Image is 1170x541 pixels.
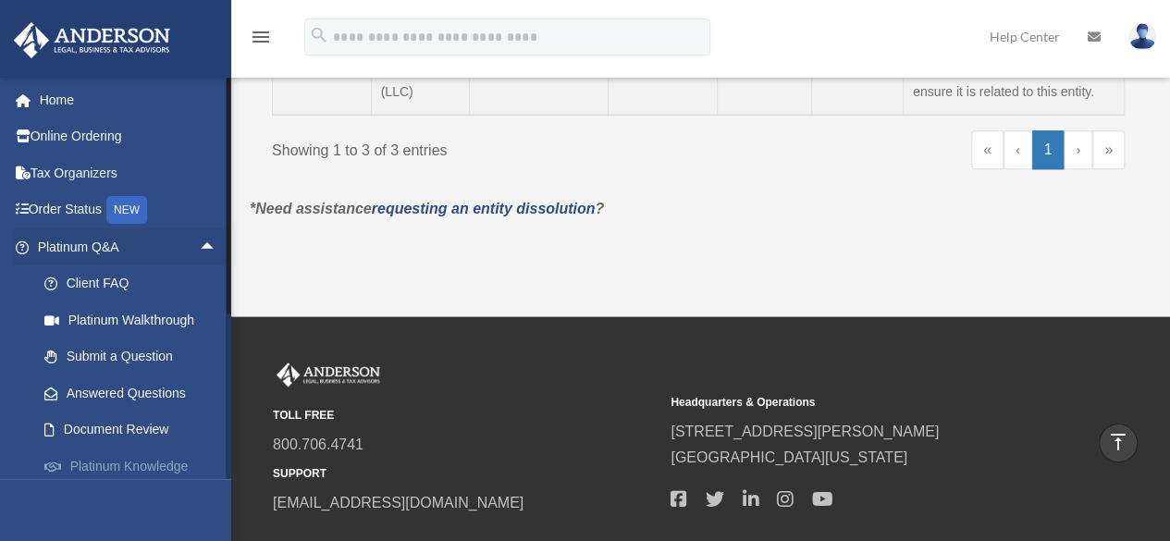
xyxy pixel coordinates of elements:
[273,436,363,452] a: 800.706.4741
[13,154,245,191] a: Tax Organizers
[1092,130,1125,169] a: Last
[13,118,245,155] a: Online Ordering
[1099,424,1138,462] a: vertical_align_top
[250,26,272,48] i: menu
[309,25,329,45] i: search
[1064,130,1092,169] a: Next
[106,196,147,224] div: NEW
[273,464,658,484] small: SUPPORT
[199,228,236,266] span: arrow_drop_up
[250,32,272,48] a: menu
[372,201,596,216] a: requesting an entity dissolution
[26,301,245,338] a: Platinum Walkthrough
[1107,431,1129,453] i: vertical_align_top
[8,22,176,58] img: Anderson Advisors Platinum Portal
[13,81,245,118] a: Home
[26,375,245,412] a: Answered Questions
[273,495,523,510] a: [EMAIL_ADDRESS][DOMAIN_NAME]
[273,363,384,387] img: Anderson Advisors Platinum Portal
[26,448,245,507] a: Platinum Knowledge Room
[13,191,245,229] a: Order StatusNEW
[671,393,1055,412] small: Headquarters & Operations
[273,406,658,425] small: TOLL FREE
[1032,130,1065,169] a: 1
[250,201,604,216] em: *Need assistance ?
[26,338,245,375] a: Submit a Question
[26,265,245,302] a: Client FAQ
[971,130,1004,169] a: First
[1128,23,1156,50] img: User Pic
[1004,130,1032,169] a: Previous
[26,412,245,449] a: Document Review
[671,424,939,439] a: [STREET_ADDRESS][PERSON_NAME]
[13,228,245,265] a: Platinum Q&Aarrow_drop_up
[272,130,684,164] div: Showing 1 to 3 of 3 entries
[671,449,907,465] a: [GEOGRAPHIC_DATA][US_STATE]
